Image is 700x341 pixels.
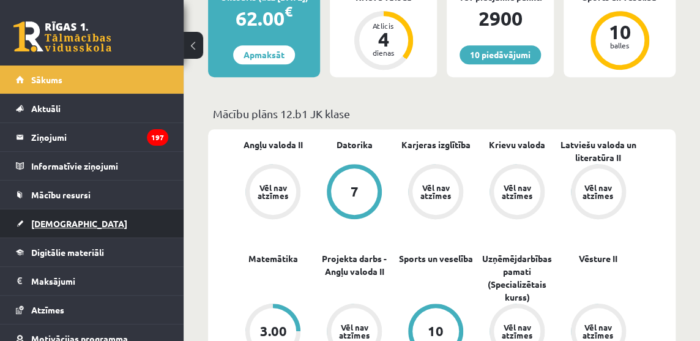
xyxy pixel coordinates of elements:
[13,21,111,52] a: Rīgas 1. Tālmācības vidusskola
[31,152,168,180] legend: Informatīvie ziņojumi
[244,138,303,151] a: Angļu valoda II
[447,4,554,33] div: 2900
[208,4,320,33] div: 62.00
[351,185,359,198] div: 7
[16,94,168,122] a: Aktuāli
[31,103,61,114] span: Aktuāli
[16,209,168,238] a: [DEMOGRAPHIC_DATA]
[16,267,168,295] a: Maksājumi
[337,323,371,339] div: Vēl nav atzīmes
[16,296,168,324] a: Atzīmes
[256,184,290,200] div: Vēl nav atzīmes
[419,184,453,200] div: Vēl nav atzīmes
[16,181,168,209] a: Mācību resursi
[401,138,470,151] a: Karjeras izglītība
[31,247,104,258] span: Digitālie materiāli
[31,74,62,85] span: Sākums
[31,304,64,315] span: Atzīmes
[31,189,91,200] span: Mācību resursi
[31,267,168,295] legend: Maksājumi
[259,324,286,338] div: 3.00
[233,164,314,222] a: Vēl nav atzīmes
[601,22,638,42] div: 10
[16,66,168,94] a: Sākums
[314,252,395,278] a: Projekta darbs - Angļu valoda II
[248,252,298,265] a: Matemātika
[31,123,168,151] legend: Ziņojumi
[314,164,395,222] a: 7
[500,323,534,339] div: Vēl nav atzīmes
[16,238,168,266] a: Digitālie materiāli
[581,323,616,339] div: Vēl nav atzīmes
[476,164,557,222] a: Vēl nav atzīmes
[31,218,127,229] span: [DEMOGRAPHIC_DATA]
[601,42,638,49] div: balles
[365,22,402,29] div: Atlicis
[489,138,545,151] a: Krievu valoda
[365,49,402,56] div: dienas
[337,138,373,151] a: Datorika
[460,45,541,64] a: 10 piedāvājumi
[285,2,292,20] span: €
[16,123,168,151] a: Ziņojumi197
[581,184,616,200] div: Vēl nav atzīmes
[365,29,402,49] div: 4
[428,324,444,338] div: 10
[213,105,671,122] p: Mācību plāns 12.b1 JK klase
[147,129,168,146] i: 197
[233,45,295,64] a: Apmaksāt
[500,184,534,200] div: Vēl nav atzīmes
[557,164,639,222] a: Vēl nav atzīmes
[579,252,617,265] a: Vēsture II
[16,152,168,180] a: Informatīvie ziņojumi
[398,252,472,265] a: Sports un veselība
[476,252,557,304] a: Uzņēmējdarbības pamati (Specializētais kurss)
[395,164,477,222] a: Vēl nav atzīmes
[557,138,639,164] a: Latviešu valoda un literatūra II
